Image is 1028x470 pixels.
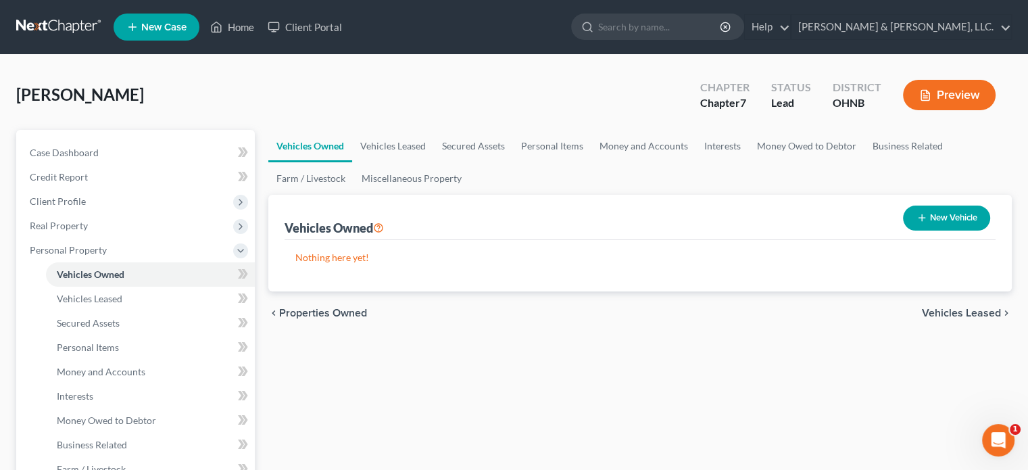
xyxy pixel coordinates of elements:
div: Lead [771,95,811,111]
a: Client Portal [261,15,349,39]
a: Interests [696,130,749,162]
span: Personal Items [57,342,119,353]
a: Miscellaneous Property [353,162,470,195]
span: Credit Report [30,171,88,183]
a: Help [745,15,790,39]
a: Secured Assets [46,311,255,335]
a: Business Related [46,433,255,457]
span: Vehicles Owned [57,268,124,280]
a: Vehicles Owned [46,262,255,287]
a: Home [203,15,261,39]
span: Vehicles Leased [57,293,122,304]
span: Money and Accounts [57,366,145,377]
span: Business Related [57,439,127,450]
div: Chapter [700,95,750,111]
a: Money and Accounts [591,130,696,162]
i: chevron_right [1001,308,1012,319]
span: Real Property [30,220,88,231]
a: Vehicles Owned [268,130,352,162]
span: Interests [57,390,93,402]
a: Money Owed to Debtor [46,408,255,433]
div: OHNB [833,95,881,111]
div: Chapter [700,80,750,95]
p: Nothing here yet! [295,251,985,264]
a: Farm / Livestock [268,162,353,195]
span: Vehicles Leased [922,308,1001,319]
span: New Case [141,22,187,32]
span: Client Profile [30,195,86,207]
div: Status [771,80,811,95]
span: Case Dashboard [30,147,99,158]
button: Preview [903,80,996,110]
button: Vehicles Leased chevron_right [922,308,1012,319]
button: chevron_left Properties Owned [268,308,367,319]
span: 7 [740,96,746,109]
a: Money Owed to Debtor [749,130,864,162]
i: chevron_left [268,308,279,319]
a: Vehicles Leased [46,287,255,311]
a: Personal Items [46,335,255,360]
a: Vehicles Leased [352,130,434,162]
a: Interests [46,384,255,408]
a: Credit Report [19,165,255,189]
span: [PERSON_NAME] [16,85,144,104]
a: Secured Assets [434,130,513,162]
div: District [833,80,881,95]
a: Case Dashboard [19,141,255,165]
span: Money Owed to Debtor [57,415,156,426]
a: [PERSON_NAME] & [PERSON_NAME], LLC. [791,15,1011,39]
a: Business Related [864,130,951,162]
a: Personal Items [513,130,591,162]
a: Money and Accounts [46,360,255,384]
div: Vehicles Owned [285,220,384,236]
span: Secured Assets [57,317,120,329]
iframe: Intercom live chat [982,424,1014,456]
span: 1 [1010,424,1021,435]
button: New Vehicle [903,206,990,231]
span: Properties Owned [279,308,367,319]
span: Personal Property [30,244,107,256]
input: Search by name... [598,14,722,39]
